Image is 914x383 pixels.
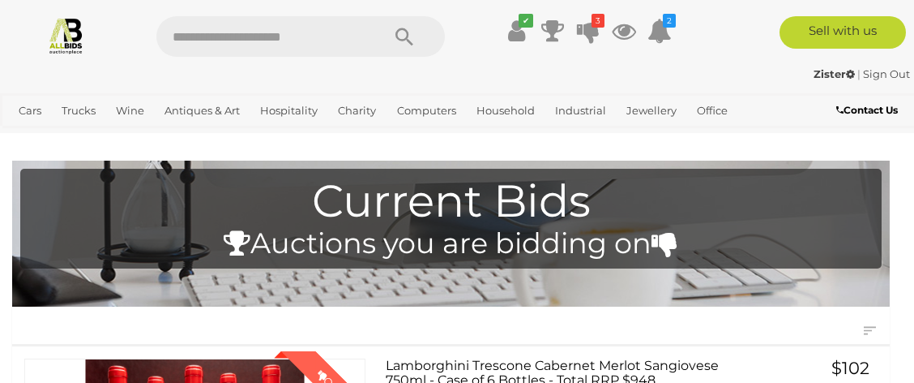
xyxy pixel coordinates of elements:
[391,97,463,124] a: Computers
[12,124,58,151] a: Sports
[814,67,855,80] strong: Zister
[592,14,604,28] i: 3
[47,16,85,54] img: Allbids.com.au
[836,104,898,116] b: Contact Us
[364,16,445,57] button: Search
[66,124,194,151] a: [GEOGRAPHIC_DATA]
[549,97,613,124] a: Industrial
[690,97,734,124] a: Office
[831,358,869,378] span: $102
[254,97,324,124] a: Hospitality
[158,97,246,124] a: Antiques & Art
[779,16,906,49] a: Sell with us
[28,177,873,226] h1: Current Bids
[857,67,861,80] span: |
[620,97,683,124] a: Jewellery
[55,97,102,124] a: Trucks
[863,67,910,80] a: Sign Out
[470,97,541,124] a: Household
[647,16,672,45] a: 2
[519,14,533,28] i: ✔
[836,101,902,119] a: Contact Us
[814,67,857,80] a: Zister
[331,97,382,124] a: Charity
[576,16,600,45] a: 3
[109,97,151,124] a: Wine
[505,16,529,45] a: ✔
[12,97,48,124] a: Cars
[663,14,676,28] i: 2
[28,228,873,260] h4: Auctions you are bidding on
